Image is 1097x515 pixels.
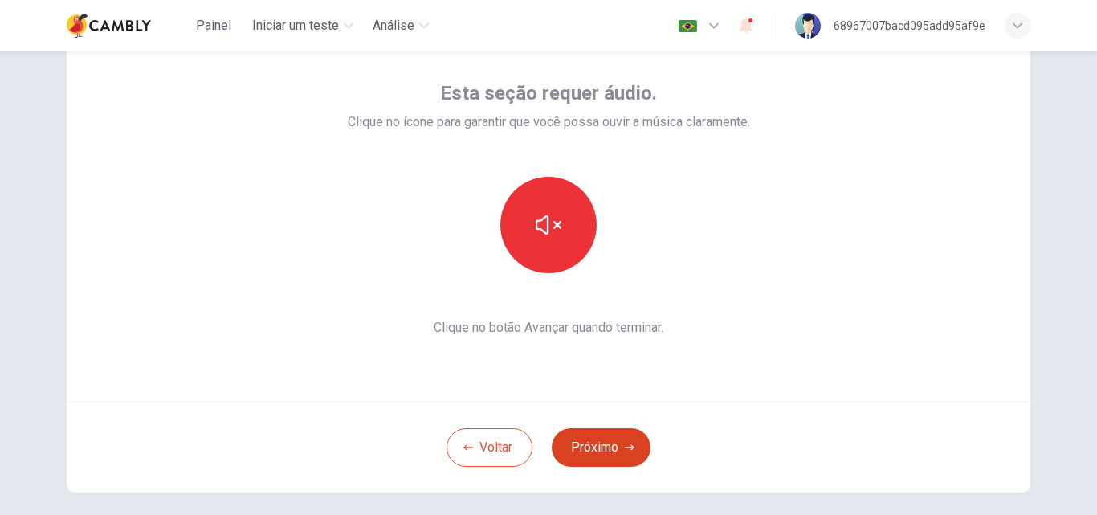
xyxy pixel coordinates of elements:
[188,11,239,40] button: Painel
[447,428,532,467] button: Voltar
[678,20,698,32] img: pt
[834,16,985,35] div: 68967007bacd095add95af9e
[348,112,750,132] span: Clique no ícone para garantir que você possa ouvir a música claramente.
[67,10,188,42] a: Cambly logo
[552,428,650,467] button: Próximo
[373,16,414,35] span: Análise
[366,11,435,40] button: Análise
[67,10,151,42] img: Cambly logo
[795,13,821,39] img: Profile picture
[348,318,750,337] span: Clique no botão Avançar quando terminar.
[440,80,657,106] span: Esta seção requer áudio.
[252,16,339,35] span: Iniciar um teste
[246,11,360,40] button: Iniciar um teste
[196,16,231,35] span: Painel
